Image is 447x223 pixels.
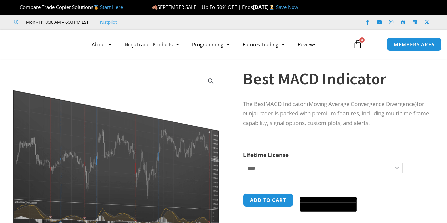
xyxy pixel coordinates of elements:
a: Start Here [100,4,123,10]
img: 🍂 [152,5,157,10]
img: LogoAI | Affordable Indicators – NinjaTrader [9,32,80,56]
a: MEMBERS AREA [387,38,442,51]
img: 🥇 [94,5,98,10]
span: for NinjaTrader is packed with premium features, including multi time frame capability, signal op... [243,100,429,127]
label: Lifetime License [243,151,289,159]
span: The Best [243,100,265,108]
a: Programming [185,37,236,52]
iframe: Secure payment input frame [299,192,358,193]
span: MACD Indicator (Moving Average Convergence Divergence) [265,100,417,108]
a: About [85,37,118,52]
a: Clear options [243,176,253,181]
h1: Best MACD Indicator [243,67,431,90]
span: MEMBERS AREA [394,42,435,47]
span: 0 [359,37,365,43]
button: Buy with GPay [300,199,357,212]
span: SEPTEMBER SALE | Up To 50% OFF | Ends [152,4,253,10]
span: Mon - Fri: 8:00 AM – 6:00 PM EST [24,18,89,26]
img: ⌛ [269,5,274,10]
a: Futures Trading [236,37,291,52]
img: 🏆 [14,5,19,10]
a: View full-screen image gallery [205,75,217,87]
strong: [DATE] [253,4,276,10]
a: Reviews [291,37,323,52]
a: Trustpilot [98,18,117,26]
a: Save Now [276,4,298,10]
a: NinjaTrader Products [118,37,185,52]
nav: Menu [85,37,349,52]
button: Add to cart [243,193,293,207]
span: Compare Trade Copier Solutions [14,4,123,10]
a: 0 [343,35,372,54]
